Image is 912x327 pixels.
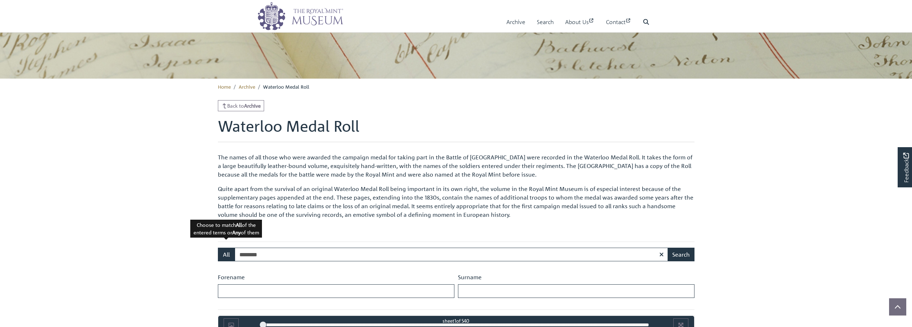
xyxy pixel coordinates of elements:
div: Choose to match of the entered terms or of them [190,220,262,238]
a: About Us [565,12,595,32]
button: Search [668,248,694,261]
input: Search for medal roll recipients... [235,248,668,261]
span: The names of all those who were awarded the campaign medal for taking part in the Battle of [GEOG... [218,154,692,178]
strong: Archive [244,102,261,109]
a: Search [537,12,554,32]
label: Forename [218,273,245,281]
a: Contact [606,12,631,32]
strong: Any [232,229,241,235]
label: Surname [458,273,482,281]
a: Archive [239,83,255,90]
button: Scroll to top [889,298,906,316]
div: sheet of 540 [263,317,649,324]
span: 1 [454,318,456,324]
a: Home [218,83,231,90]
span: Feedback [902,153,910,182]
button: All [218,248,235,261]
a: Would you like to provide feedback? [898,147,912,187]
span: Quite apart from the survival of an original Waterloo Medal Roll being important in its own right... [218,185,693,218]
h1: Waterloo Medal Roll [218,117,694,142]
strong: All [236,221,242,228]
a: Archive [506,12,525,32]
img: logo_wide.png [257,2,343,31]
span: Waterloo Medal Roll [263,83,309,90]
a: Back toArchive [218,100,264,111]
